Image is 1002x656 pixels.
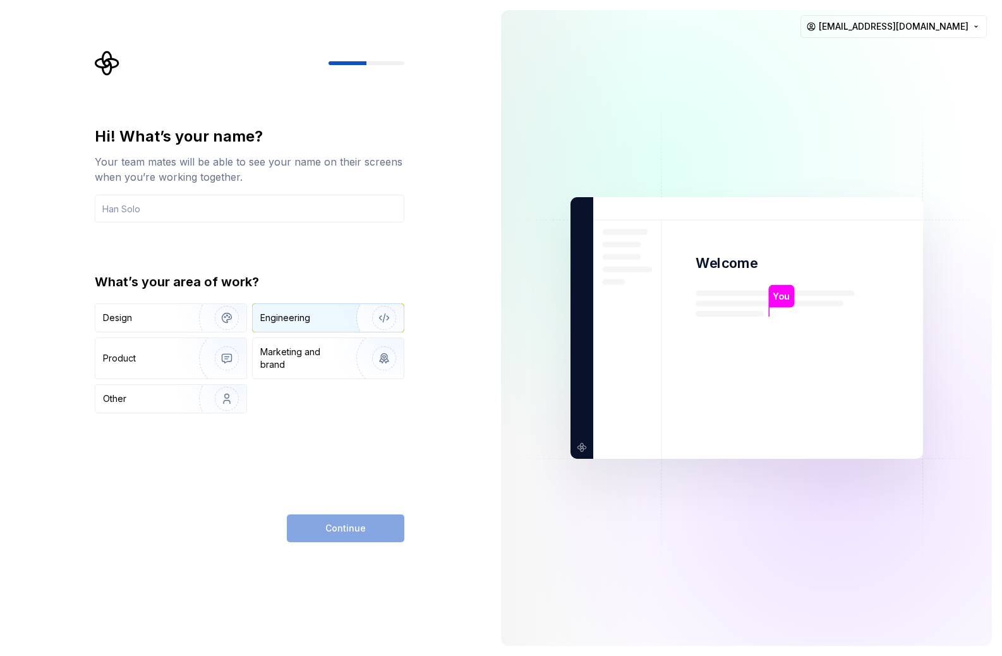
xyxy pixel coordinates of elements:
[95,195,404,222] input: Han Solo
[103,312,132,324] div: Design
[103,352,136,365] div: Product
[95,51,120,76] svg: Supernova Logo
[260,312,310,324] div: Engineering
[260,346,346,371] div: Marketing and brand
[103,392,126,405] div: Other
[800,15,987,38] button: [EMAIL_ADDRESS][DOMAIN_NAME]
[95,154,404,185] div: Your team mates will be able to see your name on their screens when you’re working together.
[696,254,758,272] p: Welcome
[95,273,404,291] div: What’s your area of work?
[773,289,790,303] p: You
[95,126,404,147] div: Hi! What’s your name?
[819,20,969,33] span: [EMAIL_ADDRESS][DOMAIN_NAME]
